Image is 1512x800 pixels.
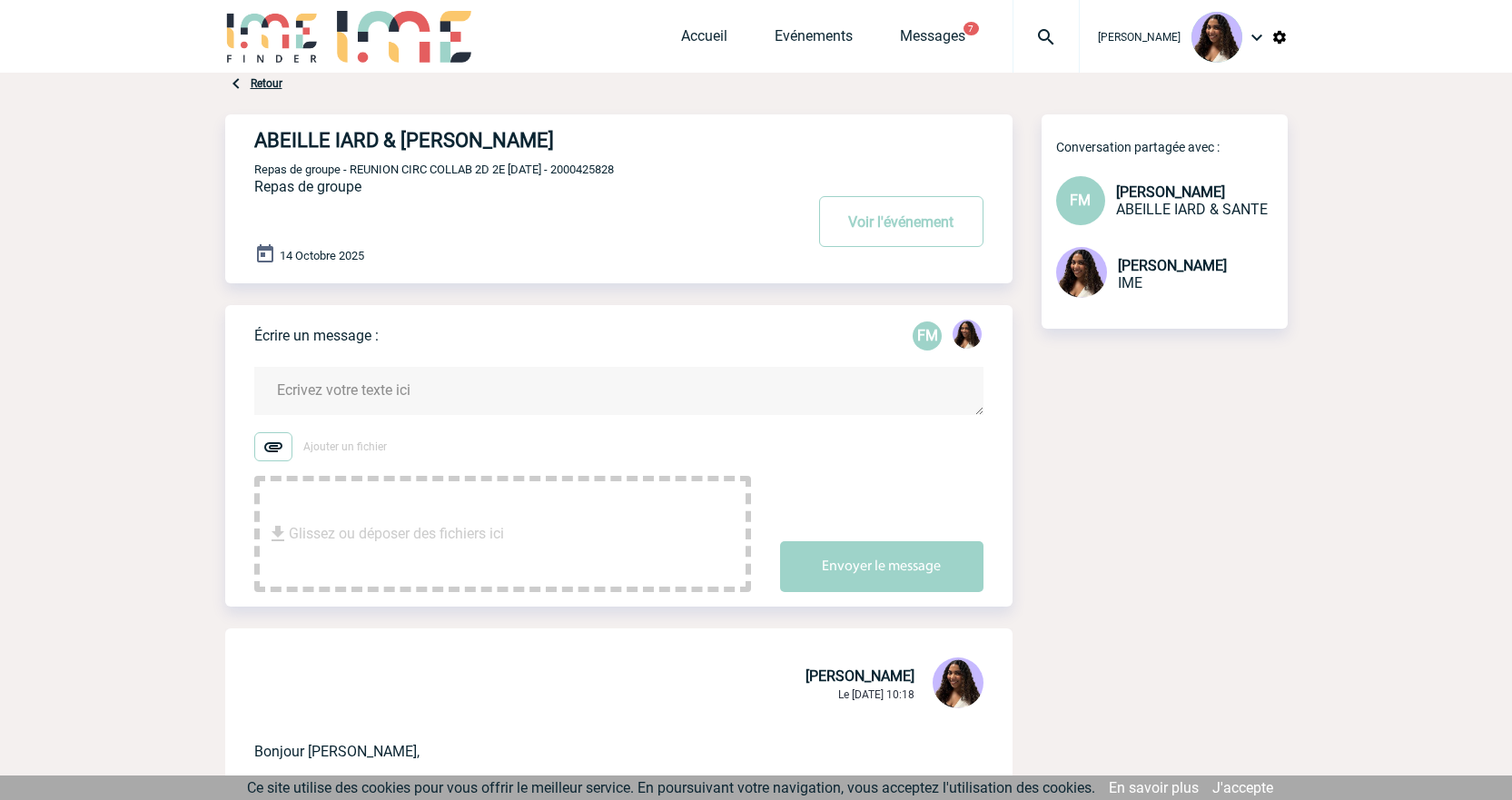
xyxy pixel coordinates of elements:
a: Evénements [775,27,853,53]
h4: ABEILLE IARD & [PERSON_NAME] [254,129,749,152]
button: Envoyer le message [780,541,983,592]
span: [PERSON_NAME] [1098,31,1181,44]
span: Repas de groupe - REUNION CIRC COLLAB 2D 2E [DATE] - 2000425828 [254,163,614,176]
img: IME-Finder [225,11,320,63]
a: En savoir plus [1109,779,1199,796]
img: 131234-0.jpg [953,320,982,349]
span: Ce site utilise des cookies pour vous offrir le meilleur service. En poursuivant votre navigation... [247,779,1095,796]
div: Florence MATHIEU [913,321,942,351]
img: 131234-0.jpg [933,657,983,708]
p: FM [913,321,942,351]
span: [PERSON_NAME] [1118,257,1227,274]
span: [PERSON_NAME] [1116,183,1225,201]
span: Repas de groupe [254,178,361,195]
img: file_download.svg [267,523,289,545]
p: Conversation partagée avec : [1056,140,1288,154]
span: FM [1070,192,1091,209]
span: Le [DATE] 10:18 [838,688,914,701]
a: J'accepte [1212,779,1273,796]
img: 131234-0.jpg [1191,12,1242,63]
a: Messages [900,27,965,53]
span: 14 Octobre 2025 [280,249,364,262]
span: Ajouter un fichier [303,440,387,453]
p: Écrire un message : [254,327,379,344]
div: Jessica NETO BOGALHO [953,320,982,352]
img: 131234-0.jpg [1056,247,1107,298]
span: ABEILLE IARD & SANTE [1116,201,1268,218]
a: Retour [251,77,282,90]
button: 7 [964,22,979,35]
button: Voir l'événement [819,196,983,247]
span: IME [1118,274,1142,291]
a: Accueil [681,27,727,53]
span: Glissez ou déposer des fichiers ici [289,489,504,579]
span: [PERSON_NAME] [805,667,914,685]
